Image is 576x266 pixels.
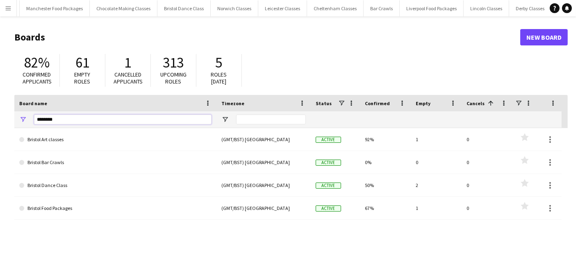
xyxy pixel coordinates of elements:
[467,100,485,106] span: Cancels
[24,54,50,72] span: 82%
[221,100,244,106] span: Timezone
[114,71,143,85] span: Cancelled applicants
[221,116,229,123] button: Open Filter Menu
[416,100,430,106] span: Empty
[411,197,462,219] div: 1
[364,0,400,16] button: Bar Crawls
[316,205,341,212] span: Active
[520,29,568,45] a: New Board
[462,151,512,174] div: 0
[462,197,512,219] div: 0
[316,137,341,143] span: Active
[19,116,27,123] button: Open Filter Menu
[462,128,512,151] div: 0
[360,151,411,174] div: 0%
[216,151,311,174] div: (GMT/BST) [GEOGRAPHIC_DATA]
[34,115,212,124] input: Board name Filter Input
[216,197,311,219] div: (GMT/BST) [GEOGRAPHIC_DATA]
[19,128,212,151] a: Bristol Art classes
[365,100,390,106] span: Confirmed
[211,71,227,85] span: Roles [DATE]
[400,0,464,16] button: Liverpool Food Packages
[411,151,462,174] div: 0
[157,0,211,16] button: Bristol Dance Class
[258,0,307,16] button: Leicester Classes
[125,54,132,72] span: 1
[90,0,157,16] button: Chocolate Making Classes
[411,174,462,196] div: 2
[216,174,311,196] div: (GMT/BST) [GEOGRAPHIC_DATA]
[19,197,212,220] a: Bristol Food Packages
[160,71,187,85] span: Upcoming roles
[316,183,341,189] span: Active
[236,115,306,124] input: Timezone Filter Input
[19,174,212,197] a: Bristol Dance Class
[307,0,364,16] button: Cheltenham Classes
[20,0,90,16] button: Manchester Food Packages
[19,100,47,106] span: Board name
[163,54,184,72] span: 313
[360,128,411,151] div: 92%
[360,174,411,196] div: 50%
[14,31,520,43] h1: Boards
[75,54,89,72] span: 61
[19,151,212,174] a: Bristol Bar Crawls
[316,160,341,166] span: Active
[464,0,509,16] button: Lincoln Classes
[216,128,311,151] div: (GMT/BST) [GEOGRAPHIC_DATA]
[509,0,551,16] button: Derby Classes
[211,0,258,16] button: Norwich Classes
[23,71,52,85] span: Confirmed applicants
[360,197,411,219] div: 67%
[316,100,332,106] span: Status
[216,54,223,72] span: 5
[411,128,462,151] div: 1
[75,71,91,85] span: Empty roles
[462,174,512,196] div: 0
